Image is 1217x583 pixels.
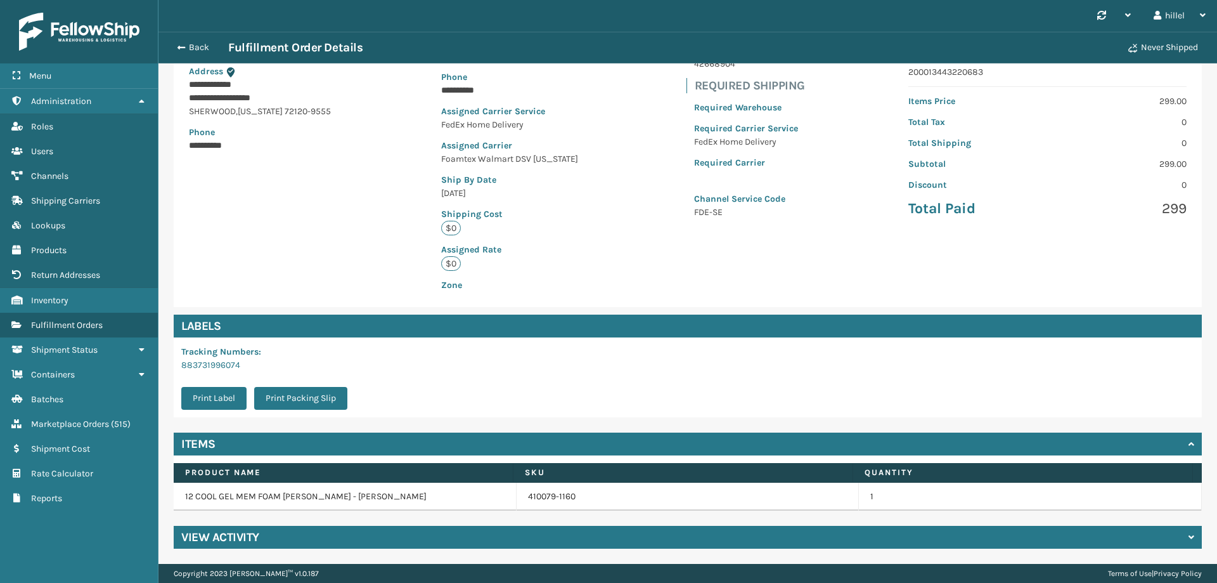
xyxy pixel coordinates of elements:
[1108,569,1152,578] a: Terms of Use
[694,206,798,219] p: FDE-SE
[189,106,236,117] span: SHERWOOD
[31,344,98,355] span: Shipment Status
[1055,199,1187,218] p: 299
[441,118,583,131] p: FedEx Home Delivery
[31,96,91,107] span: Administration
[31,493,62,504] span: Reports
[31,320,103,331] span: Fulfillment Orders
[1055,95,1187,108] p: 299.00
[181,387,247,410] button: Print Label
[908,115,1040,129] p: Total Tax
[694,101,798,114] p: Required Warehouse
[1154,569,1202,578] a: Privacy Policy
[31,394,63,405] span: Batches
[1128,44,1137,53] i: Never Shipped
[31,295,68,306] span: Inventory
[285,106,331,117] span: 72120-9555
[865,467,1181,478] label: Quantity
[1055,157,1187,171] p: 299.00
[1055,178,1187,192] p: 0
[441,187,583,200] p: [DATE]
[525,467,841,478] label: SKU
[174,564,319,583] p: Copyright 2023 [PERSON_NAME]™ v 1.0.187
[528,490,576,503] a: 410079-1160
[174,483,517,511] td: 12 COOL GEL MEM FOAM [PERSON_NAME] - [PERSON_NAME]
[694,57,798,70] p: 42668904
[441,70,583,84] p: Phone
[441,152,583,166] p: Foamtex Walmart DSV [US_STATE]
[908,178,1040,192] p: Discount
[31,270,100,280] span: Return Addresses
[441,243,583,256] p: Assigned Rate
[185,467,501,478] label: Product Name
[1121,35,1206,60] button: Never Shipped
[29,70,51,81] span: Menu
[31,195,100,206] span: Shipping Carriers
[189,126,331,139] p: Phone
[31,369,75,380] span: Containers
[441,207,583,221] p: Shipping Cost
[181,360,240,370] a: 883731996074
[1055,115,1187,129] p: 0
[181,530,259,545] h4: View Activity
[694,135,798,148] p: FedEx Home Delivery
[31,443,90,454] span: Shipment Cost
[111,419,131,429] span: ( 515 )
[1108,564,1202,583] div: |
[908,199,1040,218] p: Total Paid
[908,136,1040,150] p: Total Shipping
[694,192,798,206] p: Channel Service Code
[694,122,798,135] p: Required Carrier Service
[441,221,461,235] p: $0
[254,387,347,410] button: Print Packing Slip
[31,146,53,157] span: Users
[859,483,1202,511] td: 1
[441,139,583,152] p: Assigned Carrier
[19,13,139,51] img: logo
[908,65,1187,79] p: 200013443220683
[1055,136,1187,150] p: 0
[31,121,53,132] span: Roles
[236,106,238,117] span: ,
[31,419,109,429] span: Marketplace Orders
[31,171,68,181] span: Channels
[695,78,806,93] h4: Required Shipping
[441,256,461,271] p: $0
[908,95,1040,108] p: Items Price
[31,468,93,479] span: Rate Calculator
[181,346,261,357] span: Tracking Numbers :
[228,40,363,55] h3: Fulfillment Order Details
[181,436,216,452] h4: Items
[441,278,583,292] p: Zone
[441,173,583,187] p: Ship By Date
[908,157,1040,171] p: Subtotal
[238,106,283,117] span: [US_STATE]
[31,245,67,256] span: Products
[170,42,228,53] button: Back
[189,66,223,77] span: Address
[174,315,1202,337] h4: Labels
[441,105,583,118] p: Assigned Carrier Service
[31,220,65,231] span: Lookups
[694,156,798,169] p: Required Carrier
